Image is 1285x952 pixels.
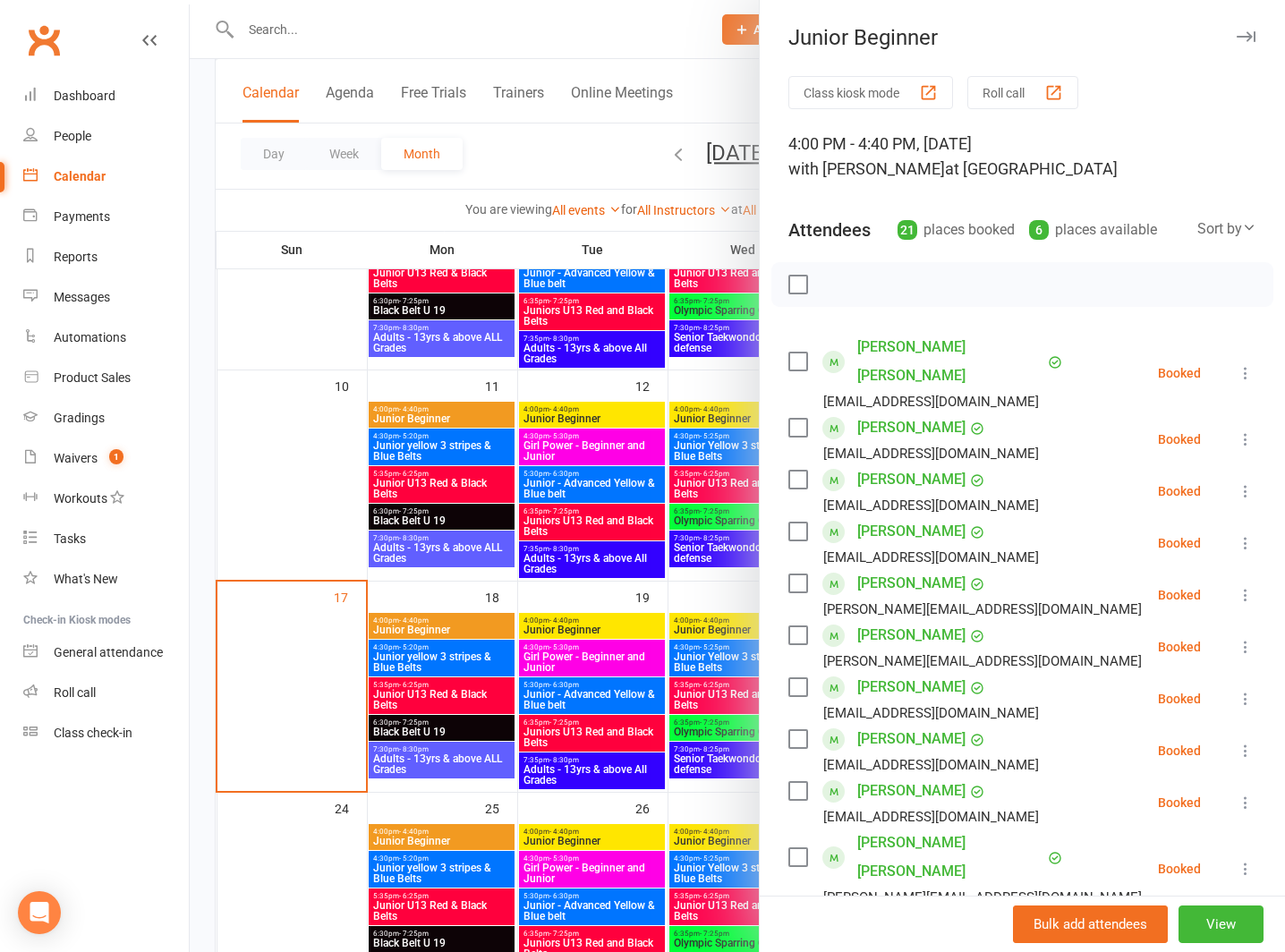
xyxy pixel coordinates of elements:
[109,449,123,464] span: 1
[54,491,107,506] div: Workouts
[23,713,189,753] a: Class kiosk mode
[788,217,871,242] div: Attendees
[1029,220,1049,240] div: 6
[898,220,917,240] div: 21
[1158,796,1201,809] div: Booked
[1158,537,1201,549] div: Booked
[54,89,115,103] div: Dashboard
[23,673,189,713] a: Roll call
[1158,589,1201,601] div: Booked
[1158,367,1201,379] div: Booked
[23,318,189,358] a: Automations
[54,209,110,224] div: Payments
[760,25,1285,50] div: Junior Beginner
[823,598,1142,621] div: [PERSON_NAME][EMAIL_ADDRESS][DOMAIN_NAME]
[857,465,966,494] a: [PERSON_NAME]
[1158,863,1201,875] div: Booked
[857,673,966,701] a: [PERSON_NAME]
[857,333,1043,390] a: [PERSON_NAME] [PERSON_NAME]
[21,18,66,63] a: Clubworx
[1197,217,1256,241] div: Sort by
[857,829,1043,886] a: [PERSON_NAME] [PERSON_NAME]
[23,237,189,277] a: Reports
[54,572,118,586] div: What's New
[54,330,126,344] div: Automations
[23,519,189,559] a: Tasks
[788,132,1256,182] div: 4:00 PM - 4:40 PM, [DATE]
[23,438,189,479] a: Waivers 1
[54,451,98,465] div: Waivers
[1179,905,1264,943] button: View
[23,277,189,318] a: Messages
[823,886,1142,909] div: [PERSON_NAME][EMAIL_ADDRESS][DOMAIN_NAME]
[1013,905,1168,943] button: Bulk add attendees
[54,531,86,546] div: Tasks
[54,129,91,143] div: People
[54,645,163,659] div: General attendance
[54,250,98,264] div: Reports
[823,390,1039,413] div: [EMAIL_ADDRESS][DOMAIN_NAME]
[54,169,106,183] div: Calendar
[857,517,966,546] a: [PERSON_NAME]
[54,370,131,385] div: Product Sales
[54,726,132,740] div: Class check-in
[823,442,1039,465] div: [EMAIL_ADDRESS][DOMAIN_NAME]
[23,197,189,237] a: Payments
[1158,693,1201,705] div: Booked
[1158,433,1201,446] div: Booked
[23,116,189,157] a: People
[23,358,189,398] a: Product Sales
[23,479,189,519] a: Workouts
[23,157,189,197] a: Calendar
[857,777,966,805] a: [PERSON_NAME]
[1158,641,1201,653] div: Booked
[898,217,1015,242] div: places booked
[823,701,1039,725] div: [EMAIL_ADDRESS][DOMAIN_NAME]
[23,559,189,599] a: What's New
[967,76,1078,109] button: Roll call
[54,290,110,304] div: Messages
[823,805,1039,829] div: [EMAIL_ADDRESS][DOMAIN_NAME]
[857,725,966,753] a: [PERSON_NAME]
[1029,217,1157,242] div: places available
[1158,744,1201,757] div: Booked
[788,76,953,109] button: Class kiosk mode
[823,753,1039,777] div: [EMAIL_ADDRESS][DOMAIN_NAME]
[788,159,945,178] span: with [PERSON_NAME]
[857,621,966,650] a: [PERSON_NAME]
[823,494,1039,517] div: [EMAIL_ADDRESS][DOMAIN_NAME]
[18,891,61,934] div: Open Intercom Messenger
[857,569,966,598] a: [PERSON_NAME]
[823,546,1039,569] div: [EMAIL_ADDRESS][DOMAIN_NAME]
[1158,485,1201,497] div: Booked
[54,411,105,425] div: Gradings
[54,685,96,700] div: Roll call
[945,159,1118,178] span: at [GEOGRAPHIC_DATA]
[857,413,966,442] a: [PERSON_NAME]
[823,650,1142,673] div: [PERSON_NAME][EMAIL_ADDRESS][DOMAIN_NAME]
[23,633,189,673] a: General attendance kiosk mode
[23,76,189,116] a: Dashboard
[23,398,189,438] a: Gradings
